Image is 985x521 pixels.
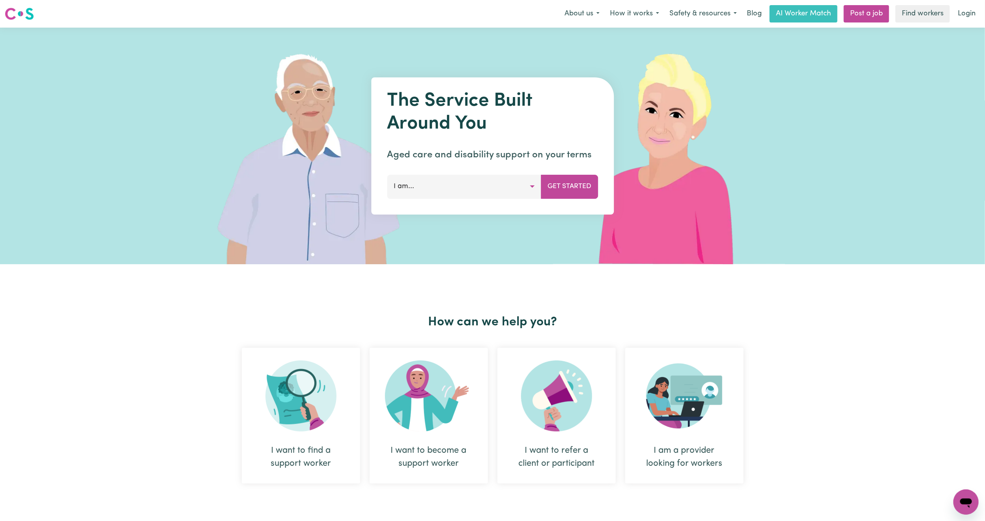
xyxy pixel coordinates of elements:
[370,348,488,484] div: I want to become a support worker
[516,444,597,470] div: I want to refer a client or participant
[237,315,748,330] h2: How can we help you?
[664,6,742,22] button: Safety & resources
[742,5,766,22] a: Blog
[387,175,541,198] button: I am...
[646,360,723,431] img: Provider
[387,148,598,162] p: Aged care and disability support on your terms
[644,444,725,470] div: I am a provider looking for workers
[261,444,341,470] div: I want to find a support worker
[541,175,598,198] button: Get Started
[5,7,34,21] img: Careseekers logo
[385,360,473,431] img: Become Worker
[844,5,889,22] a: Post a job
[953,489,979,515] iframe: Button to launch messaging window, conversation in progress
[387,90,598,135] h1: The Service Built Around You
[953,5,980,22] a: Login
[770,5,837,22] a: AI Worker Match
[559,6,605,22] button: About us
[389,444,469,470] div: I want to become a support worker
[521,360,592,431] img: Refer
[242,348,360,484] div: I want to find a support worker
[5,5,34,23] a: Careseekers logo
[605,6,664,22] button: How it works
[265,360,336,431] img: Search
[895,5,950,22] a: Find workers
[625,348,744,484] div: I am a provider looking for workers
[497,348,616,484] div: I want to refer a client or participant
